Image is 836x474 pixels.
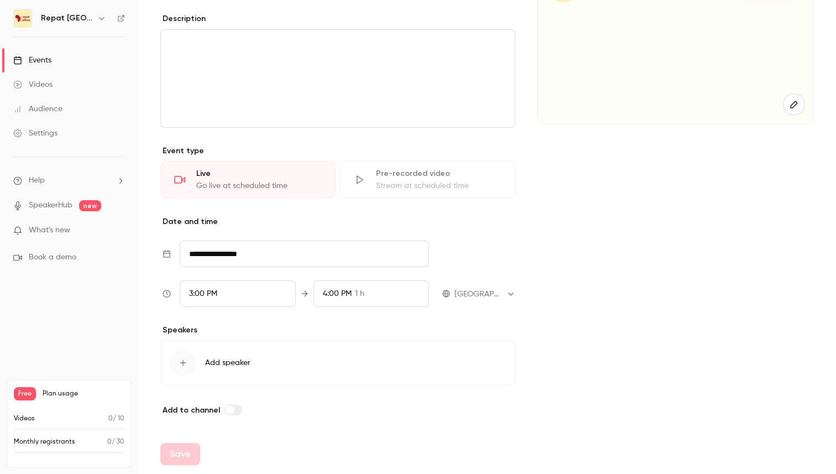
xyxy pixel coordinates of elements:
div: Pre-recorded videoStream at scheduled time [340,161,515,199]
input: Tue, Feb 17, 2026 [180,241,429,267]
p: Monthly registrants [14,437,75,447]
h6: Repat [GEOGRAPHIC_DATA] [41,13,93,24]
p: Date and time [160,216,515,227]
div: LiveGo live at scheduled time [160,161,336,199]
p: / 10 [108,414,124,424]
div: Live [196,168,322,179]
span: What's new [29,225,70,236]
div: [GEOGRAPHIC_DATA]/[GEOGRAPHIC_DATA] [454,289,515,300]
div: Stream at scheduled time [376,180,501,191]
span: Plan usage [43,389,124,398]
span: new [79,200,101,211]
span: Add speaker [205,357,250,368]
div: To [313,280,430,307]
iframe: Noticeable Trigger [112,226,125,236]
p: Videos [14,414,35,424]
div: Events [13,55,51,66]
button: Add speaker [160,340,515,386]
section: description [160,29,515,128]
label: Description [160,13,206,24]
p: Speakers [160,325,515,336]
span: Help [29,175,45,186]
span: Book a demo [29,252,76,263]
div: Videos [13,79,53,90]
span: 3:00 PM [189,290,217,298]
span: Add to channel [163,405,220,415]
li: help-dropdown-opener [13,175,125,186]
div: From [180,280,296,307]
span: 0 [108,415,113,422]
span: 1 h [355,288,364,300]
span: 4:00 PM [323,290,352,298]
div: Go live at scheduled time [196,180,322,191]
div: editor [161,30,515,127]
div: Settings [13,128,58,139]
span: Free [14,387,36,400]
a: SpeakerHub [29,200,72,211]
p: / 30 [107,437,124,447]
div: Audience [13,103,62,114]
span: 0 [107,439,112,445]
img: Repat Africa [14,9,32,27]
p: Event type [160,145,515,157]
div: Pre-recorded video [376,168,501,179]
